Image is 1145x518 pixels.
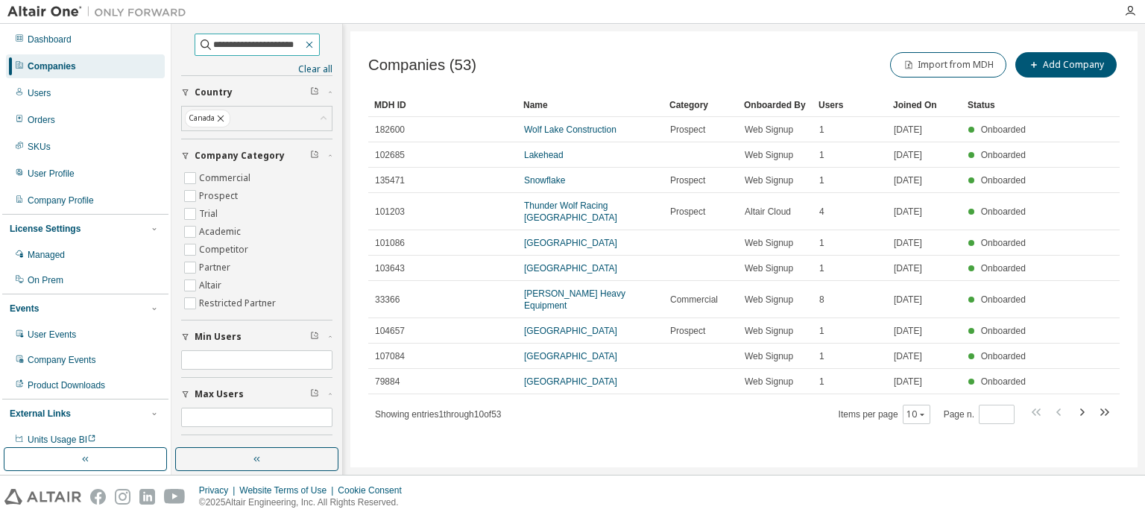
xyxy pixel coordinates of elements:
[375,149,405,161] span: 102685
[894,174,922,186] span: [DATE]
[181,320,332,353] button: Min Users
[181,139,332,172] button: Company Category
[981,238,1026,248] span: Onboarded
[745,206,791,218] span: Altair Cloud
[28,195,94,206] div: Company Profile
[375,325,405,337] span: 104657
[524,288,625,311] a: [PERSON_NAME] Heavy Equipment
[28,435,96,445] span: Units Usage BI
[670,124,705,136] span: Prospect
[968,93,1030,117] div: Status
[375,174,405,186] span: 135471
[28,141,51,153] div: SKUs
[670,174,705,186] span: Prospect
[981,326,1026,336] span: Onboarded
[1015,52,1117,78] button: Add Company
[894,325,922,337] span: [DATE]
[524,200,617,223] a: Thunder Wolf Racing [GEOGRAPHIC_DATA]
[894,376,922,388] span: [DATE]
[4,489,81,505] img: altair_logo.svg
[199,187,241,205] label: Prospect
[195,86,233,98] span: Country
[981,150,1026,160] span: Onboarded
[115,489,130,505] img: instagram.svg
[199,223,244,241] label: Academic
[338,484,410,496] div: Cookie Consent
[670,325,705,337] span: Prospect
[894,350,922,362] span: [DATE]
[906,408,927,420] button: 10
[745,174,793,186] span: Web Signup
[310,150,319,162] span: Clear filter
[199,205,221,223] label: Trial
[199,484,239,496] div: Privacy
[890,52,1006,78] button: Import from MDH
[199,277,224,294] label: Altair
[819,124,824,136] span: 1
[375,294,400,306] span: 33366
[745,325,793,337] span: Web Signup
[669,93,732,117] div: Category
[745,237,793,249] span: Web Signup
[375,409,502,420] span: Showing entries 1 through 10 of 53
[670,294,718,306] span: Commercial
[524,326,617,336] a: [GEOGRAPHIC_DATA]
[181,435,332,468] button: Is Channel Partner
[819,206,824,218] span: 4
[199,169,253,187] label: Commercial
[819,237,824,249] span: 1
[839,405,930,424] span: Items per page
[195,150,285,162] span: Company Category
[185,110,230,127] div: Canada
[944,405,1015,424] span: Page n.
[181,76,332,109] button: Country
[90,489,106,505] img: facebook.svg
[368,57,476,74] span: Companies (53)
[524,263,617,274] a: [GEOGRAPHIC_DATA]
[524,175,565,186] a: Snowflake
[375,206,405,218] span: 101203
[10,303,39,315] div: Events
[310,331,319,343] span: Clear filter
[894,206,922,218] span: [DATE]
[894,124,922,136] span: [DATE]
[745,262,793,274] span: Web Signup
[819,149,824,161] span: 1
[744,93,807,117] div: Onboarded By
[745,124,793,136] span: Web Signup
[199,241,251,259] label: Competitor
[375,237,405,249] span: 101086
[28,168,75,180] div: User Profile
[670,206,705,218] span: Prospect
[195,331,242,343] span: Min Users
[375,350,405,362] span: 107084
[28,60,76,72] div: Companies
[28,274,63,286] div: On Prem
[819,376,824,388] span: 1
[375,376,400,388] span: 79884
[375,262,405,274] span: 103643
[7,4,194,19] img: Altair One
[28,34,72,45] div: Dashboard
[28,354,95,366] div: Company Events
[164,489,186,505] img: youtube.svg
[894,237,922,249] span: [DATE]
[374,93,511,117] div: MDH ID
[894,294,922,306] span: [DATE]
[524,376,617,387] a: [GEOGRAPHIC_DATA]
[981,124,1026,135] span: Onboarded
[524,124,616,135] a: Wolf Lake Construction
[981,294,1026,305] span: Onboarded
[894,149,922,161] span: [DATE]
[523,93,657,117] div: Name
[981,351,1026,361] span: Onboarded
[199,496,411,509] p: © 2025 Altair Engineering, Inc. All Rights Reserved.
[199,259,233,277] label: Partner
[745,350,793,362] span: Web Signup
[181,378,332,411] button: Max Users
[524,238,617,248] a: [GEOGRAPHIC_DATA]
[375,124,405,136] span: 182600
[10,223,81,235] div: License Settings
[819,350,824,362] span: 1
[28,379,105,391] div: Product Downloads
